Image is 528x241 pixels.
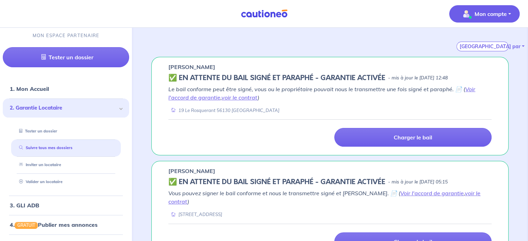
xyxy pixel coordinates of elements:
div: [STREET_ADDRESS] [168,211,222,218]
button: illu_account_valid_menu.svgMon compte [449,5,520,23]
a: voir le contrat [221,94,258,101]
a: 3. GLI ADB [10,202,39,209]
p: Mon compte [475,10,507,18]
p: - mis à jour le [DATE] 12:48 [388,75,448,81]
div: state: CONTRACT-SIGNED, Context: ,IS-GL-CAUTION [168,74,492,82]
a: Tester un dossier [16,129,57,134]
div: 19 Le Rosquerant 56130 [GEOGRAPHIC_DATA] [168,107,279,114]
div: Valider un locataire [11,177,121,188]
p: [PERSON_NAME] [168,63,215,71]
a: Inviter un locataire [16,163,61,167]
div: state: CONTRACT-SIGNED, Context: FINISHED,IS-GL-CAUTION [168,178,492,186]
div: 4.GRATUITPublier mes annonces [3,218,129,232]
em: Vous pouvez signer le bail conforme et nous le transmettre signé et [PERSON_NAME]. 📄 ( , ) [168,190,480,205]
span: 2. Garantie Locataire [10,104,117,112]
a: Tester un dossier [3,48,129,68]
h5: ✅️️️ EN ATTENTE DU BAIL SIGNÉ ET PARAPHÉ - GARANTIE ACTIVÉE [168,178,385,186]
div: 1. Mon Accueil [3,82,129,96]
img: Cautioneo [238,9,290,18]
a: 1. Mon Accueil [10,86,49,93]
p: Charger le bail [394,134,432,141]
a: 4.GRATUITPublier mes annonces [10,221,98,228]
a: Suivre tous mes dossiers [16,146,73,150]
div: Tester un dossier [11,126,121,137]
p: [PERSON_NAME] [168,167,215,175]
a: Charger le bail [334,128,492,147]
p: MON ESPACE PARTENAIRE [33,33,100,39]
div: Inviter un locataire [11,160,121,171]
img: illu_account_valid_menu.svg [461,8,472,19]
div: 2. Garantie Locataire [3,99,129,118]
em: Le bail conforme peut être signé, vous ou le propriétaire pouvait nous le transmettre une fois si... [168,86,475,101]
a: Voir l'accord de garantie [400,190,464,197]
button: [GEOGRAPHIC_DATA] par [456,42,509,51]
div: Suivre tous mes dossiers [11,143,121,154]
h5: ✅️️️ EN ATTENTE DU BAIL SIGNÉ ET PARAPHÉ - GARANTIE ACTIVÉE [168,74,385,82]
div: 3. GLI ADB [3,198,129,212]
a: Valider un locataire [16,180,62,184]
p: - mis à jour le [DATE] 05:15 [388,179,448,186]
